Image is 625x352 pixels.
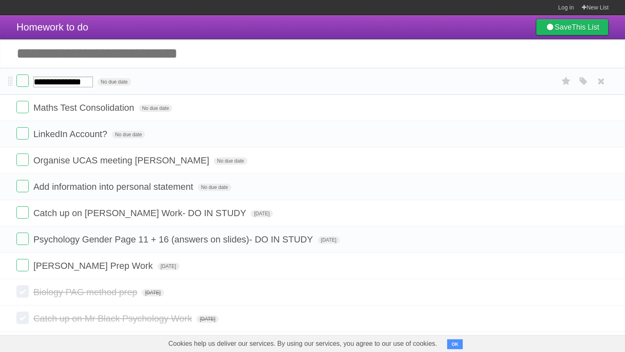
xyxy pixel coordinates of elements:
[16,21,88,33] span: Homework to do
[214,157,247,165] span: No due date
[16,233,29,245] label: Done
[318,236,340,244] span: [DATE]
[16,180,29,192] label: Done
[196,315,219,323] span: [DATE]
[157,263,180,270] span: [DATE]
[447,339,463,349] button: OK
[33,313,194,324] span: Catch up on Mr Black Psychology Work
[16,154,29,166] label: Done
[198,184,231,191] span: No due date
[33,287,139,297] span: Biology PAG method prep
[16,127,29,140] label: Done
[33,129,109,139] span: LinkedIn Account?
[33,103,136,113] span: Maths Test Consolidation
[16,259,29,271] label: Done
[142,289,164,296] span: [DATE]
[16,101,29,113] label: Done
[16,285,29,298] label: Done
[33,234,315,245] span: Psychology Gender Page 11 + 16 (answers on slides)- DO IN STUDY
[139,105,172,112] span: No due date
[16,75,29,87] label: Done
[558,75,574,88] label: Star task
[112,131,145,138] span: No due date
[251,210,273,217] span: [DATE]
[572,23,599,31] b: This List
[33,155,211,166] span: Organise UCAS meeting [PERSON_NAME]
[33,208,248,218] span: Catch up on [PERSON_NAME] Work- DO IN STUDY
[97,78,131,86] span: No due date
[16,312,29,324] label: Done
[33,261,155,271] span: [PERSON_NAME] Prep Work
[160,336,445,352] span: Cookies help us deliver our services. By using our services, you agree to our use of cookies.
[33,182,195,192] span: Add information into personal statement
[536,19,609,35] a: SaveThis List
[16,206,29,219] label: Done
